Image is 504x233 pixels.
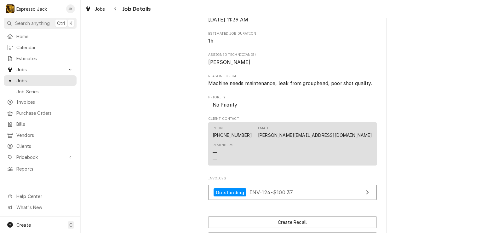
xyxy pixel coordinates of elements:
span: Create [16,222,31,228]
span: Vendors [16,132,73,138]
a: Clients [4,141,77,151]
span: Last Modified [208,16,377,24]
a: View Invoice [208,185,377,200]
a: Go to Jobs [4,64,77,75]
span: Estimated Job Duration [208,31,377,36]
span: Pricebook [16,154,64,160]
span: Reports [16,166,73,172]
span: Job Series [16,88,73,95]
div: Priority [208,95,377,108]
div: E [6,4,14,13]
span: Client Contact [208,116,377,121]
a: Purchase Orders [4,108,77,118]
div: Outstanding [214,188,247,197]
span: What's New [16,204,73,211]
div: Jack Kehoe's Avatar [66,4,75,13]
div: Client Contact List [208,122,377,168]
div: JK [66,4,75,13]
span: Clients [16,143,73,149]
span: Assigned Technician(s) [208,52,377,57]
span: Ctrl [57,20,65,26]
span: Estimated Job Duration [208,37,377,45]
button: Search anythingCtrlK [4,18,77,29]
span: Help Center [16,193,73,200]
div: Button Group Row [208,216,377,228]
span: C [69,222,72,228]
span: K [70,20,72,26]
span: Invoices [16,99,73,105]
span: 1h [208,38,213,44]
div: Estimated Job Duration [208,31,377,45]
a: [PHONE_NUMBER] [213,132,252,138]
a: Reports [4,164,77,174]
a: Job Series [4,86,77,97]
div: — [213,156,217,162]
span: Estimates [16,55,73,62]
div: Phone [213,126,252,138]
a: Jobs [4,75,77,86]
span: Invoices [208,176,377,181]
span: [PERSON_NAME] [208,59,251,65]
a: Go to Help Center [4,191,77,201]
span: Reason For Call [208,80,377,87]
button: Create Recall [208,216,377,228]
a: Invoices [4,97,77,107]
div: — [213,149,217,156]
div: Email [258,126,372,138]
a: Calendar [4,42,77,53]
span: Search anything [15,20,50,26]
span: Calendar [16,44,73,51]
span: Home [16,33,73,40]
span: INV-124 • $100.37 [250,189,293,195]
span: Jobs [94,6,105,12]
div: Phone [213,126,225,131]
a: Go to What's New [4,202,77,213]
a: [PERSON_NAME][EMAIL_ADDRESS][DOMAIN_NAME] [258,132,372,138]
span: Reason For Call [208,74,377,79]
span: Job Details [121,5,151,13]
span: Priority [208,101,377,109]
div: Reason For Call [208,74,377,87]
div: Client Contact [208,116,377,168]
a: Go to Pricebook [4,152,77,162]
span: Machine needs maintenance, leak from grouphead, poor shot quality. [208,80,372,86]
span: Jobs [16,66,64,73]
a: Home [4,31,77,42]
div: Contact [208,122,377,166]
span: Assigned Technician(s) [208,59,377,66]
div: Reminders [213,143,233,148]
button: Navigate back [111,4,121,14]
a: Vendors [4,130,77,140]
span: Purchase Orders [16,110,73,116]
span: Jobs [16,77,73,84]
span: Bills [16,121,73,127]
span: [DATE] 11:39 AM [208,17,248,23]
div: Invoices [208,176,377,203]
div: Reminders [213,143,233,162]
div: Assigned Technician(s) [208,52,377,66]
div: Espresso Jack's Avatar [6,4,14,13]
span: Priority [208,95,377,100]
div: Espresso Jack [16,6,47,12]
div: No Priority [208,101,377,109]
a: Jobs [83,4,108,14]
div: Email [258,126,269,131]
a: Bills [4,119,77,129]
a: Estimates [4,53,77,64]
